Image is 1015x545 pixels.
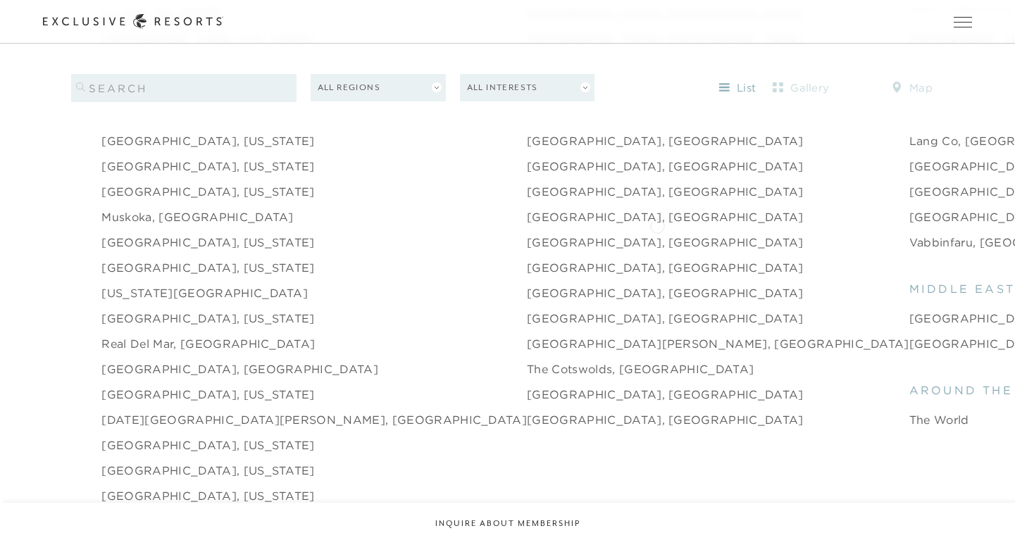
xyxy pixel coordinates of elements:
[101,284,308,301] a: [US_STATE][GEOGRAPHIC_DATA]
[909,411,969,428] a: The World
[101,335,315,352] a: Real del Mar, [GEOGRAPHIC_DATA]
[706,77,769,99] button: list
[101,462,314,479] a: [GEOGRAPHIC_DATA], [US_STATE]
[527,208,804,225] a: [GEOGRAPHIC_DATA], [GEOGRAPHIC_DATA]
[460,74,595,101] button: All Interests
[101,208,293,225] a: Muskoka, [GEOGRAPHIC_DATA]
[71,74,297,102] input: search
[101,234,314,251] a: [GEOGRAPHIC_DATA], [US_STATE]
[527,335,909,352] a: [GEOGRAPHIC_DATA][PERSON_NAME], [GEOGRAPHIC_DATA]
[769,77,833,99] button: gallery
[311,74,446,101] button: All Regions
[527,310,804,327] a: [GEOGRAPHIC_DATA], [GEOGRAPHIC_DATA]
[527,386,804,403] a: [GEOGRAPHIC_DATA], [GEOGRAPHIC_DATA]
[101,411,527,428] a: [DATE][GEOGRAPHIC_DATA][PERSON_NAME], [GEOGRAPHIC_DATA]
[101,310,314,327] a: [GEOGRAPHIC_DATA], [US_STATE]
[527,259,804,276] a: [GEOGRAPHIC_DATA], [GEOGRAPHIC_DATA]
[101,361,378,377] a: [GEOGRAPHIC_DATA], [GEOGRAPHIC_DATA]
[527,183,804,200] a: [GEOGRAPHIC_DATA], [GEOGRAPHIC_DATA]
[880,77,944,99] button: map
[101,487,314,504] a: [GEOGRAPHIC_DATA], [US_STATE]
[101,437,314,453] a: [GEOGRAPHIC_DATA], [US_STATE]
[954,17,972,27] button: Open navigation
[101,386,314,403] a: [GEOGRAPHIC_DATA], [US_STATE]
[527,361,754,377] a: The Cotswolds, [GEOGRAPHIC_DATA]
[527,132,804,149] a: [GEOGRAPHIC_DATA], [GEOGRAPHIC_DATA]
[101,183,314,200] a: [GEOGRAPHIC_DATA], [US_STATE]
[527,411,804,428] a: [GEOGRAPHIC_DATA], [GEOGRAPHIC_DATA]
[101,158,314,175] a: [GEOGRAPHIC_DATA], [US_STATE]
[101,132,314,149] a: [GEOGRAPHIC_DATA], [US_STATE]
[527,158,804,175] a: [GEOGRAPHIC_DATA], [GEOGRAPHIC_DATA]
[527,234,804,251] a: [GEOGRAPHIC_DATA], [GEOGRAPHIC_DATA]
[101,259,314,276] a: [GEOGRAPHIC_DATA], [US_STATE]
[950,480,1015,545] iframe: Qualified Messenger
[527,284,804,301] a: [GEOGRAPHIC_DATA], [GEOGRAPHIC_DATA]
